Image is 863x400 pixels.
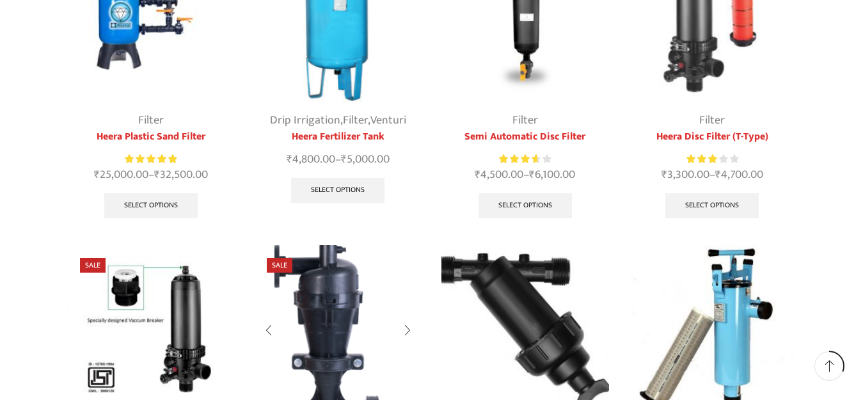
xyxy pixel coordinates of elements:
[715,165,721,184] span: ₹
[94,165,148,184] bdi: 25,000.00
[499,152,537,166] span: Rated out of 5
[287,150,292,169] span: ₹
[80,258,106,273] span: Sale
[370,111,406,130] a: Venturi
[125,152,177,166] span: Rated out of 5
[254,151,422,168] span: –
[94,165,100,184] span: ₹
[529,165,535,184] span: ₹
[291,178,384,204] a: Select options for “Heera Fertilizer Tank”
[715,165,763,184] bdi: 4,700.00
[661,165,667,184] span: ₹
[104,193,198,219] a: Select options for “Heera Plastic Sand Filter”
[341,150,347,169] span: ₹
[343,111,368,130] a: Filter
[67,129,235,145] a: Heera Plastic Sand Filter
[479,193,572,219] a: Select options for “Semi Automatic Disc Filter”
[628,166,796,184] span: –
[125,152,177,166] div: Rated 5.00 out of 5
[254,129,422,145] a: Heera Fertilizer Tank
[512,111,538,130] a: Filter
[154,165,208,184] bdi: 32,500.00
[267,258,292,273] span: Sale
[270,111,340,130] a: Drip Irrigation
[441,129,610,145] a: Semi Automatic Disc Filter
[475,165,523,184] bdi: 4,500.00
[628,129,796,145] a: Heera Disc Filter (T-Type)
[287,150,335,169] bdi: 4,800.00
[67,166,235,184] span: –
[665,193,759,219] a: Select options for “Heera Disc Filter (T-Type)”
[341,150,390,169] bdi: 5,000.00
[441,166,610,184] span: –
[686,152,738,166] div: Rated 3.00 out of 5
[699,111,725,130] a: Filter
[686,152,718,166] span: Rated out of 5
[138,111,164,130] a: Filter
[529,165,575,184] bdi: 6,100.00
[254,112,422,129] div: , ,
[661,165,709,184] bdi: 3,300.00
[475,165,480,184] span: ₹
[499,152,551,166] div: Rated 3.67 out of 5
[154,165,160,184] span: ₹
